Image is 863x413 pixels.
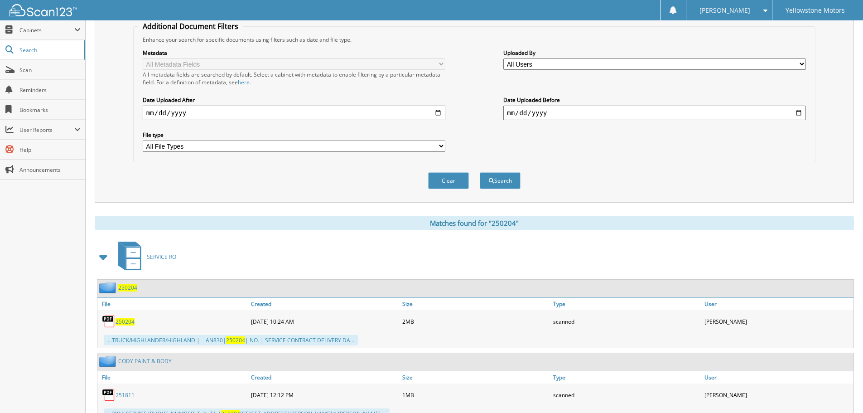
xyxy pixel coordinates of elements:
[702,298,853,310] a: User
[95,216,854,230] div: Matches found for "250204"
[19,46,79,54] span: Search
[503,49,806,57] label: Uploaded By
[551,312,702,330] div: scanned
[19,26,74,34] span: Cabinets
[699,8,750,13] span: [PERSON_NAME]
[147,253,176,261] span: SERVICE RO
[400,312,551,330] div: 2MB
[786,8,845,13] span: Yellowstone Motors
[102,315,116,328] img: PDF.png
[19,86,81,94] span: Reminders
[143,96,445,104] label: Date Uploaded After
[249,298,400,310] a: Created
[97,371,249,384] a: File
[99,282,118,293] img: folder2.png
[428,172,469,189] button: Clear
[238,78,250,86] a: here
[143,49,445,57] label: Metadata
[249,386,400,404] div: [DATE] 12:12 PM
[143,131,445,139] label: File type
[143,106,445,120] input: start
[138,36,810,44] div: Enhance your search for specific documents using filters such as date and file type.
[19,66,81,74] span: Scan
[226,336,245,344] span: 250204
[104,335,358,345] div: ...TRUCK/HIGHLANDER/HIGHLAND | __AN830| | NO. | SERVICE CONTRACT DELIVERY DA...
[400,386,551,404] div: 1MB
[118,284,137,292] a: 250204
[400,371,551,384] a: Size
[102,388,116,402] img: PDF.png
[400,298,551,310] a: Size
[19,106,81,114] span: Bookmarks
[818,369,863,413] iframe: Chat Widget
[143,71,445,86] div: All metadata fields are searched by default. Select a cabinet with metadata to enable filtering b...
[9,4,77,16] img: scan123-logo-white.svg
[19,166,81,174] span: Announcements
[118,357,172,365] a: CODY PAINT & BODY
[249,312,400,330] div: [DATE] 10:24 AM
[480,172,521,189] button: Search
[113,239,176,275] a: SERVICE RO
[116,318,135,326] a: 250204
[97,298,249,310] a: File
[249,371,400,384] a: Created
[138,21,243,31] legend: Additional Document Filters
[702,371,853,384] a: User
[503,96,806,104] label: Date Uploaded Before
[551,298,702,310] a: Type
[19,146,81,154] span: Help
[551,386,702,404] div: scanned
[99,355,118,367] img: folder2.png
[702,386,853,404] div: [PERSON_NAME]
[551,371,702,384] a: Type
[702,312,853,330] div: [PERSON_NAME]
[116,391,135,399] a: 251811
[503,106,806,120] input: end
[19,126,74,134] span: User Reports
